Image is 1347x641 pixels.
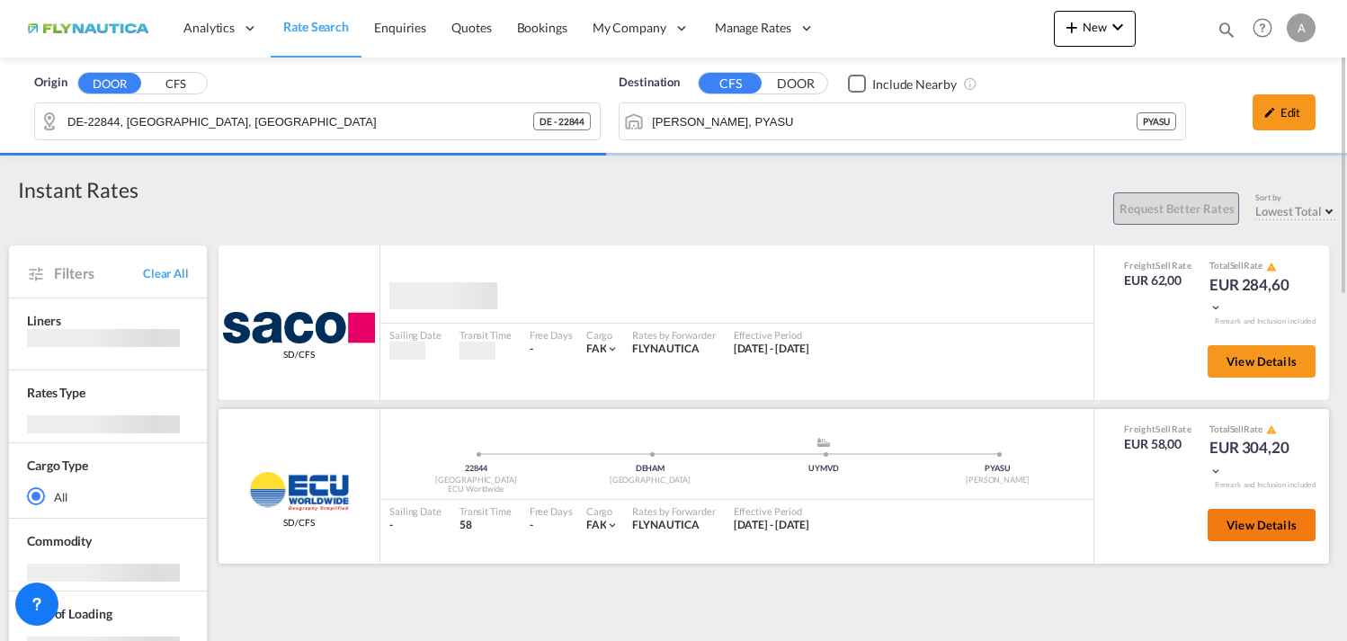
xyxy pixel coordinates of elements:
div: Effective Period [734,504,810,518]
span: FAK [586,342,607,355]
div: Total Rate [1209,259,1299,273]
div: EUR 58,00 [1124,435,1191,453]
span: Help [1247,13,1278,43]
div: Remark and Inclusion included [1201,316,1329,326]
span: FLYNAUTICA [632,518,699,531]
md-icon: icon-chevron-down [1209,301,1222,314]
div: [PERSON_NAME] [911,475,1084,486]
span: Sell [1230,423,1244,434]
md-input-container: Asuncion, PYASU [620,103,1184,139]
span: FLYNAUTICA [632,342,699,355]
img: dbeec6a0202a11f0ab01a7e422f9ff92.png [27,8,148,49]
button: icon-alert [1264,260,1277,273]
div: Sort by [1255,192,1338,204]
span: Sell [1155,260,1171,271]
span: My Company [593,19,666,37]
span: SD/CFS [283,348,314,361]
div: Cargo [586,328,620,342]
div: Transit Time [459,504,512,518]
div: DEHAM [563,463,736,475]
div: Rates Type [27,384,85,402]
md-icon: assets/icons/custom/ship-fill.svg [813,438,834,447]
div: [GEOGRAPHIC_DATA] [563,475,736,486]
md-icon: icon-pencil [1263,106,1276,119]
div: Rates by Forwarder [632,328,715,342]
span: New [1061,20,1128,34]
span: Sell [1230,260,1244,271]
span: [DATE] - [DATE] [734,342,810,355]
span: Lowest Total [1255,204,1322,218]
div: Free Days [530,504,573,518]
div: Remark and Inclusion included [1201,480,1329,490]
span: Origin [34,74,67,92]
span: Port of Loading [27,606,112,621]
span: FAK [586,518,607,531]
div: FLYNAUTICA [632,342,715,357]
md-icon: icon-chevron-down [606,343,619,355]
span: Commodity [27,533,92,548]
md-icon: icon-chevron-down [1107,16,1128,38]
div: ECU Worldwide [389,484,563,495]
div: Cargo [586,504,620,518]
md-icon: Unchecked: Ignores neighbouring ports when fetching rates.Checked : Includes neighbouring ports w... [963,76,977,91]
span: DE - 22844 [540,115,584,128]
div: Include Nearby [872,76,957,93]
span: Bookings [517,20,567,35]
div: Total Rate [1209,423,1299,437]
div: icon-pencilEdit [1253,94,1316,130]
div: UYMVD [737,463,911,475]
input: Search by Port [652,108,1137,135]
div: FLYNAUTICA [632,518,715,533]
md-icon: icon-plus 400-fg [1061,16,1083,38]
md-input-container: DE-22844, Norderstedt, Schleswig-Holstein [35,103,600,139]
span: 22844 [465,463,487,473]
div: - [389,518,442,533]
div: EUR 304,20 [1209,437,1299,480]
span: Manage Rates [715,19,791,37]
button: DOOR [78,73,141,93]
div: Sailing Date [389,328,442,342]
span: Quotes [451,20,491,35]
span: Enquiries [374,20,426,35]
md-icon: icon-chevron-down [606,519,619,531]
div: icon-magnify [1217,20,1236,47]
div: Freight Rate [1124,259,1191,272]
div: EUR 284,60 [1209,274,1299,317]
div: - [530,518,533,533]
button: DOOR [764,74,827,94]
md-icon: icon-alert [1266,424,1277,435]
md-icon: icon-chevron-down [1209,465,1222,477]
div: Instant Rates [18,175,138,204]
span: Analytics [183,19,235,37]
img: ECU Worldwide [241,471,358,512]
md-checkbox: Checkbox No Ink [848,74,957,93]
button: View Details [1208,509,1316,541]
input: Search by Door [67,108,533,135]
span: Filters [54,263,143,283]
button: Request Better Rates [1113,192,1239,225]
div: EUR 62,00 [1124,272,1191,289]
img: SACO [223,312,375,343]
div: Freight Rate [1124,423,1191,435]
div: A [1287,13,1316,42]
div: Free Days [530,328,573,342]
div: Rates by Forwarder [632,504,715,518]
span: SD/CFS [283,516,314,529]
div: PYASU [1137,112,1176,130]
div: Sailing Date [389,504,442,518]
div: Transit Time [459,328,512,342]
span: [DATE] - [DATE] [734,518,810,531]
md-radio-button: All [27,488,189,506]
div: Effective Period [734,328,810,342]
div: PYASU [911,463,1084,475]
span: Liners [27,313,60,328]
md-select: Select: Lowest Total [1255,200,1338,219]
div: 01 Sep 2025 - 30 Sep 2025 [734,342,810,357]
span: Sell [1155,423,1171,434]
span: View Details [1227,354,1297,369]
div: Help [1247,13,1287,45]
div: - [530,342,533,357]
button: icon-plus 400-fgNewicon-chevron-down [1054,11,1136,47]
span: Clear All [143,265,189,281]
